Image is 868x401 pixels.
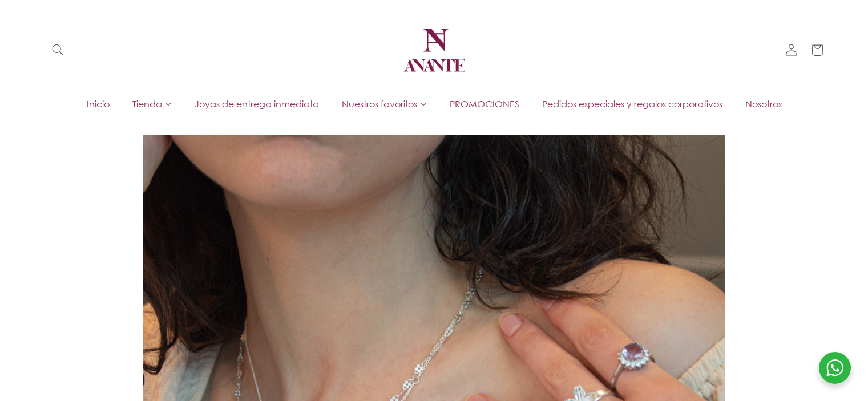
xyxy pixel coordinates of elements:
[542,98,722,110] span: Pedidos especiales y regalos corporativos
[87,98,110,110] span: Inicio
[400,16,469,84] img: Anante Joyería | Diseño en plata y oro
[195,98,319,110] span: Joyas de entrega inmediata
[745,98,782,110] span: Nosotros
[121,95,183,112] a: Tienda
[75,95,121,112] a: Inicio
[450,98,519,110] span: PROMOCIONES
[531,95,734,112] a: Pedidos especiales y regalos corporativos
[45,37,71,63] summary: Búsqueda
[330,95,438,112] a: Nuestros favoritos
[183,95,330,112] a: Joyas de entrega inmediata
[395,11,473,89] a: Anante Joyería | Diseño en plata y oro
[342,98,417,110] span: Nuestros favoritos
[734,95,793,112] a: Nosotros
[132,98,162,110] span: Tienda
[438,95,531,112] a: PROMOCIONES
